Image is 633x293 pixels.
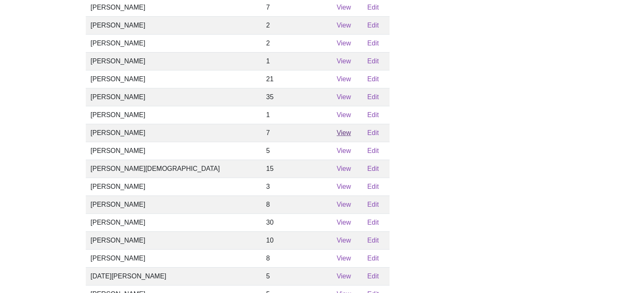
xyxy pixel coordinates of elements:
td: 8 [261,195,332,213]
td: [PERSON_NAME] [86,178,261,195]
a: Edit [367,93,379,100]
a: Edit [367,129,379,136]
td: 1 [261,52,332,70]
a: View [337,75,351,83]
td: 30 [261,213,332,231]
td: 5 [261,142,332,160]
a: View [337,129,351,136]
td: [PERSON_NAME] [86,88,261,106]
a: Edit [367,75,379,83]
td: 10 [261,231,332,249]
td: 15 [261,160,332,178]
a: Edit [367,147,379,154]
a: View [337,22,351,29]
td: 2 [261,34,332,52]
a: Edit [367,273,379,280]
td: [PERSON_NAME] [86,195,261,213]
td: 7 [261,124,332,142]
td: 35 [261,88,332,106]
td: [PERSON_NAME] [86,70,261,88]
a: Edit [367,219,379,226]
td: [PERSON_NAME] [86,124,261,142]
td: [PERSON_NAME] [86,249,261,267]
a: Edit [367,255,379,262]
a: Edit [367,165,379,172]
a: View [337,237,351,244]
a: View [337,4,351,11]
td: 3 [261,178,332,195]
a: Edit [367,22,379,29]
a: View [337,40,351,47]
a: View [337,111,351,118]
a: Edit [367,201,379,208]
a: Edit [367,4,379,11]
a: View [337,58,351,65]
td: [PERSON_NAME] [86,142,261,160]
td: [DATE][PERSON_NAME] [86,267,261,285]
a: View [337,201,351,208]
a: Edit [367,111,379,118]
a: View [337,93,351,100]
td: [PERSON_NAME] [86,231,261,249]
a: View [337,273,351,280]
a: Edit [367,58,379,65]
td: [PERSON_NAME] [86,34,261,52]
a: View [337,219,351,226]
a: View [337,165,351,172]
td: 5 [261,267,332,285]
td: [PERSON_NAME] [86,16,261,34]
a: Edit [367,40,379,47]
td: 1 [261,106,332,124]
td: [PERSON_NAME] [86,213,261,231]
td: [PERSON_NAME] [86,52,261,70]
a: View [337,183,351,190]
td: 8 [261,249,332,267]
td: 21 [261,70,332,88]
a: Edit [367,183,379,190]
a: View [337,255,351,262]
td: 2 [261,16,332,34]
a: Edit [367,237,379,244]
td: [PERSON_NAME] [86,106,261,124]
td: [PERSON_NAME][DEMOGRAPHIC_DATA] [86,160,261,178]
a: View [337,147,351,154]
